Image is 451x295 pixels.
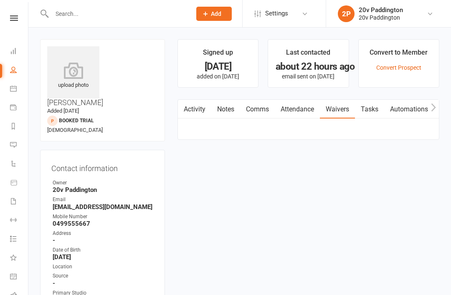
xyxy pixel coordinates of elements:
[10,118,29,136] a: Reports
[275,100,320,119] a: Attendance
[370,47,428,62] div: Convert to Member
[47,108,79,114] time: Added [DATE]
[53,246,154,254] div: Date of Birth
[10,249,29,268] a: What's New
[53,253,154,261] strong: [DATE]
[185,62,251,71] div: [DATE]
[359,14,403,21] div: 20v Paddington
[196,7,232,21] button: Add
[10,61,29,80] a: People
[47,62,99,90] div: upload photo
[338,5,355,22] div: 2P
[211,100,240,119] a: Notes
[10,174,29,193] a: Product Sales
[376,64,421,71] a: Convert Prospect
[178,100,211,119] a: Activity
[286,47,330,62] div: Last contacted
[47,127,103,133] span: [DEMOGRAPHIC_DATA]
[10,99,29,118] a: Payments
[53,203,154,211] strong: [EMAIL_ADDRESS][DOMAIN_NAME]
[265,4,288,23] span: Settings
[53,272,154,280] div: Source
[59,118,94,124] span: Booked Trial
[276,62,341,71] div: about 22 hours ago
[359,6,403,14] div: 20v Paddington
[320,100,355,119] a: Waivers
[49,8,185,20] input: Search...
[355,100,384,119] a: Tasks
[10,43,29,61] a: Dashboard
[10,80,29,99] a: Calendar
[276,73,341,80] p: email sent on [DATE]
[53,280,154,287] strong: -
[47,46,158,107] h3: [PERSON_NAME]
[53,229,154,237] div: Address
[53,186,154,194] strong: 20v Paddington
[211,10,221,17] span: Add
[53,237,154,244] strong: -
[203,47,233,62] div: Signed up
[53,213,154,221] div: Mobile Number
[185,73,251,80] p: added on [DATE]
[384,100,434,119] a: Automations
[240,100,275,119] a: Comms
[53,179,154,187] div: Owner
[51,161,154,173] h3: Contact information
[53,220,154,227] strong: 0499555667
[53,196,154,204] div: Email
[10,268,29,287] a: General attendance kiosk mode
[53,263,154,271] div: Location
